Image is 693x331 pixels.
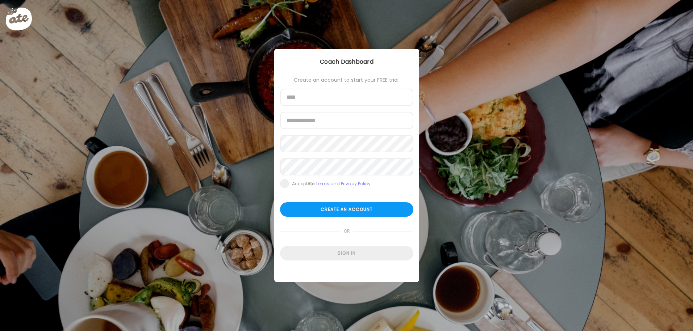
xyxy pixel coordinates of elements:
[292,181,371,187] div: Accept
[308,181,314,187] b: Ate
[316,181,371,187] a: Terms and Privacy Policy
[280,202,413,217] div: Create an account
[280,77,413,83] div: Create an account to start your FREE trial:
[341,224,352,238] span: or
[280,246,413,260] div: Sign in
[274,58,419,66] div: Coach Dashboard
